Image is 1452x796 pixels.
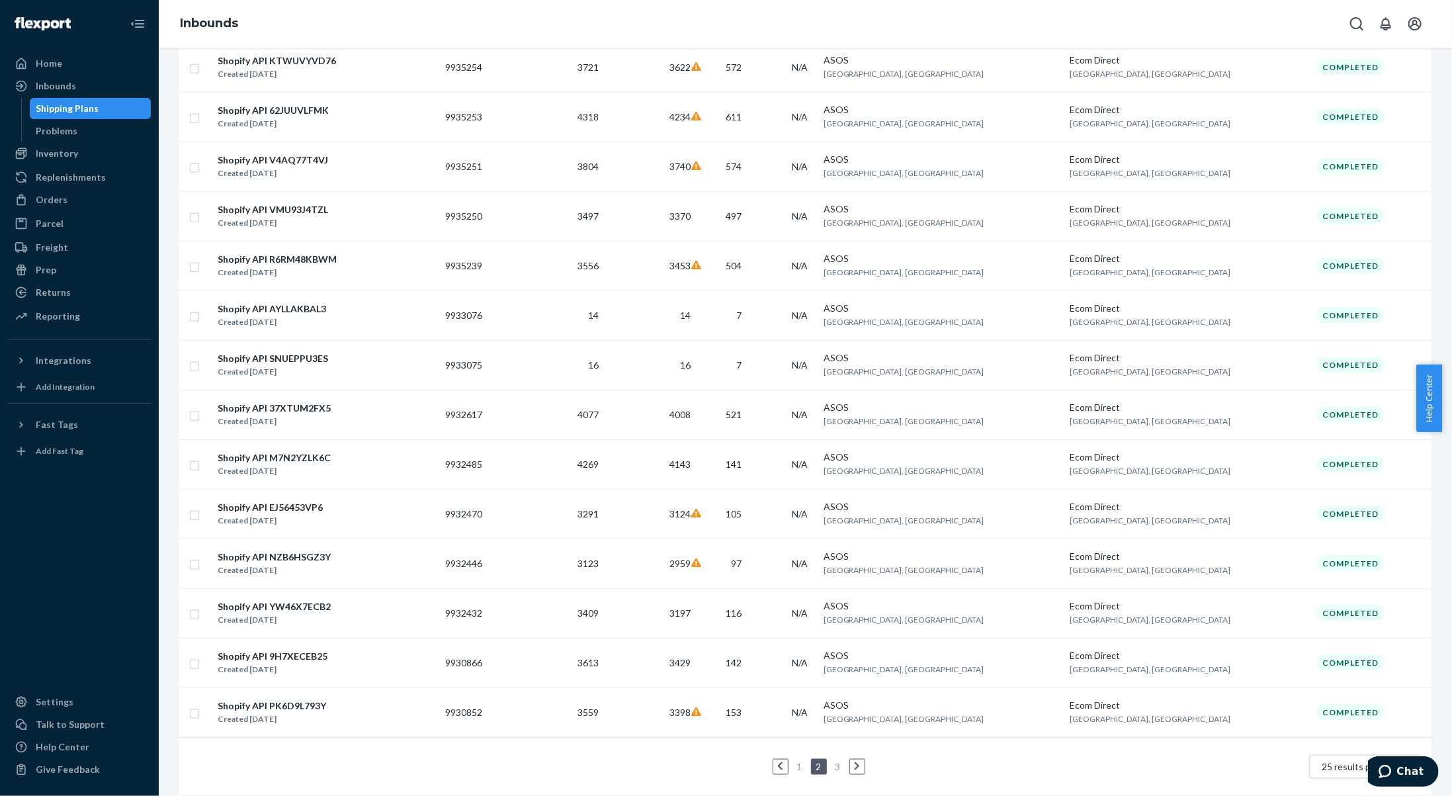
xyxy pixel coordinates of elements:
span: 105 [726,508,742,519]
div: Created [DATE] [218,415,331,428]
div: Shopify API 37XTUM2FX5 [218,402,331,415]
span: N/A [792,707,808,718]
span: 4143 [670,459,691,470]
div: Freight [36,241,68,254]
span: [GEOGRAPHIC_DATA], [GEOGRAPHIC_DATA] [1070,515,1230,525]
div: Shopify API R6RM48KBWM [218,253,337,266]
span: N/A [792,657,808,668]
div: Shopify API KTWUVYVD76 [218,54,336,67]
div: Ecom Direct [1070,54,1306,67]
div: ASOS [824,451,1060,464]
div: Inbounds [36,79,76,93]
span: [GEOGRAPHIC_DATA], [GEOGRAPHIC_DATA] [1070,218,1230,228]
div: Completed [1316,109,1385,125]
div: Ecom Direct [1070,103,1306,116]
span: 3556 [577,260,599,271]
span: 141 [726,459,742,470]
div: Ecom Direct [1070,451,1306,464]
span: 611 [726,111,742,122]
span: [GEOGRAPHIC_DATA], [GEOGRAPHIC_DATA] [1070,664,1230,674]
span: [GEOGRAPHIC_DATA], [GEOGRAPHIC_DATA] [824,664,984,674]
div: Completed [1316,654,1385,671]
a: Add Integration [8,376,151,398]
button: Open notifications [1373,11,1399,37]
span: [GEOGRAPHIC_DATA], [GEOGRAPHIC_DATA] [824,565,984,575]
span: 116 [726,607,742,619]
div: Ecom Direct [1070,202,1306,216]
div: Shopify API 9H7XECEB25 [218,650,327,663]
span: 4269 [577,459,599,470]
a: Inbounds [8,75,151,97]
span: [GEOGRAPHIC_DATA], [GEOGRAPHIC_DATA] [824,218,984,228]
a: Prep [8,259,151,281]
div: Home [36,57,62,70]
td: 9932617 [440,390,509,439]
span: 572 [726,62,742,73]
span: 3613 [577,657,599,668]
a: Home [8,53,151,74]
div: Returns [36,286,71,299]
div: Integrations [36,354,91,367]
span: N/A [792,607,808,619]
span: 3622 [670,62,691,73]
div: Created [DATE] [218,464,331,478]
div: Add Integration [36,381,95,392]
span: 3409 [577,607,599,619]
div: Completed [1316,704,1385,721]
span: [GEOGRAPHIC_DATA], [GEOGRAPHIC_DATA] [1070,714,1230,724]
div: Completed [1316,357,1385,373]
span: [GEOGRAPHIC_DATA], [GEOGRAPHIC_DATA] [1070,367,1230,376]
td: 9930852 [440,687,509,737]
div: ASOS [824,153,1060,166]
iframe: Opens a widget where you can chat to one of our agents [1368,756,1439,789]
div: Settings [36,695,73,709]
span: 16 [588,359,599,371]
span: [GEOGRAPHIC_DATA], [GEOGRAPHIC_DATA] [1070,168,1230,178]
div: Created [DATE] [218,316,326,329]
div: Shopify API VMU93J4TZL [218,203,328,216]
span: 504 [726,260,742,271]
div: Shipping Plans [36,102,99,115]
div: ASOS [824,550,1060,563]
div: Completed [1316,605,1385,621]
div: Give Feedback [36,763,100,776]
span: N/A [792,359,808,371]
span: 14 [681,310,691,321]
a: Replenishments [8,167,151,188]
span: 3804 [577,161,599,172]
a: Help Center [8,736,151,758]
div: Completed [1316,406,1385,423]
div: Created [DATE] [218,167,328,180]
span: 3123 [577,558,599,569]
div: Created [DATE] [218,67,336,81]
span: 25 results per page [1322,761,1402,772]
div: Add Fast Tag [36,445,83,457]
div: Ecom Direct [1070,649,1306,662]
div: Shopify API SNUEPPU3ES [218,352,328,365]
div: Shopify API V4AQ77T4VJ [218,154,328,167]
div: ASOS [824,202,1060,216]
div: ASOS [824,500,1060,513]
span: 497 [726,210,742,222]
a: Page 2 is your current page [814,761,824,772]
span: [GEOGRAPHIC_DATA], [GEOGRAPHIC_DATA] [824,515,984,525]
span: N/A [792,161,808,172]
div: Ecom Direct [1070,302,1306,315]
span: 3291 [577,508,599,519]
span: [GEOGRAPHIC_DATA], [GEOGRAPHIC_DATA] [824,168,984,178]
div: Replenishments [36,171,106,184]
div: Completed [1316,59,1385,75]
span: [GEOGRAPHIC_DATA], [GEOGRAPHIC_DATA] [824,118,984,128]
button: Fast Tags [8,414,151,435]
span: [GEOGRAPHIC_DATA], [GEOGRAPHIC_DATA] [824,317,984,327]
span: N/A [792,210,808,222]
a: Page 1 [794,761,805,772]
div: ASOS [824,252,1060,265]
div: Problems [36,124,78,138]
span: 521 [726,409,742,420]
a: Reporting [8,306,151,327]
span: 2959 [670,558,691,569]
span: N/A [792,558,808,569]
span: [GEOGRAPHIC_DATA], [GEOGRAPHIC_DATA] [1070,317,1230,327]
